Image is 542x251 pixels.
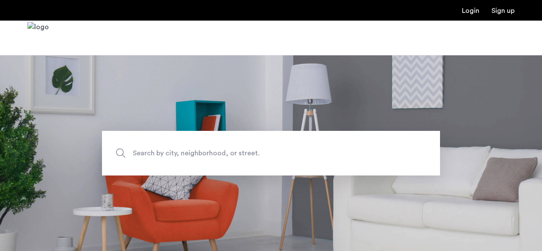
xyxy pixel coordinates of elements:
[27,22,49,54] img: logo
[462,7,479,14] a: Login
[133,147,369,159] span: Search by city, neighborhood, or street.
[27,22,49,54] a: Cazamio Logo
[491,7,515,14] a: Registration
[102,131,440,175] input: Apartment Search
